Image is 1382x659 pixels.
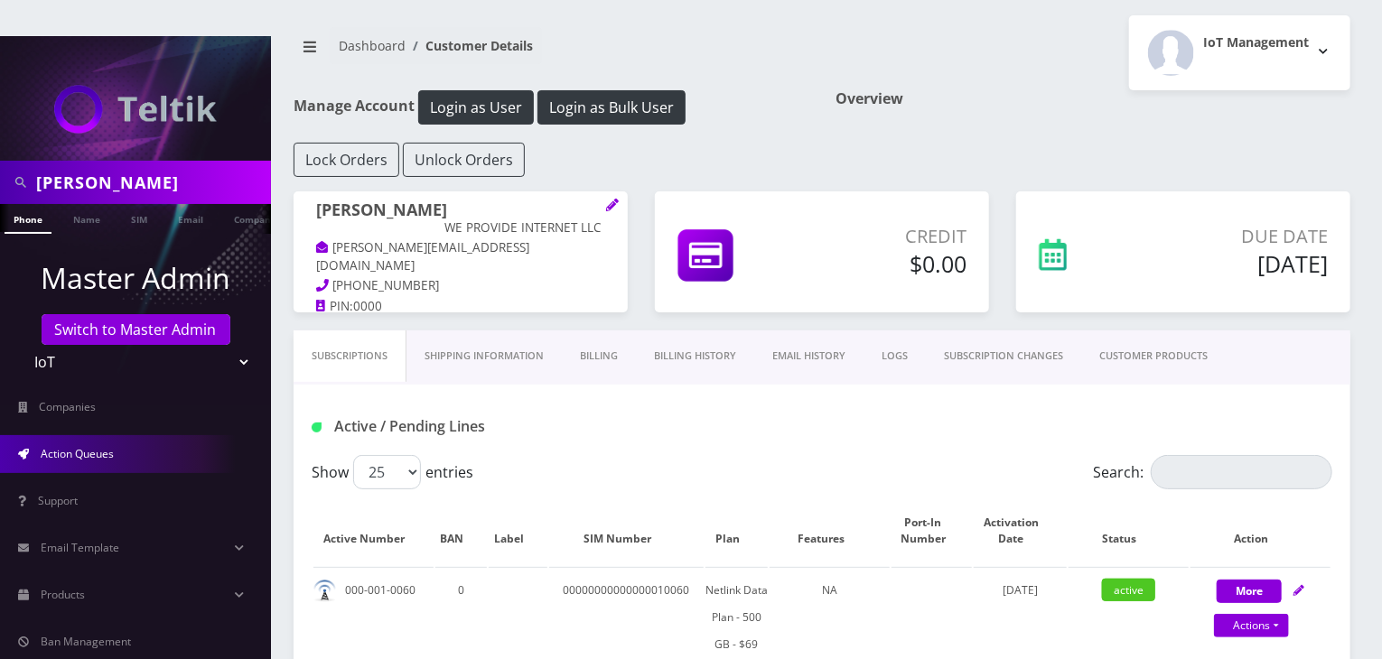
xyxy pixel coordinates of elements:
[5,204,51,234] a: Phone
[339,37,406,54] a: Dashboard
[974,497,1067,565] th: Activation Date: activate to sort column ascending
[1081,330,1226,382] a: CUSTOMER PRODUCTS
[1191,497,1331,565] th: Action: activate to sort column ascending
[1093,455,1332,489] label: Search:
[892,497,972,565] th: Port-In Number: activate to sort column ascending
[294,143,399,177] button: Lock Orders
[41,587,85,602] span: Products
[312,455,473,489] label: Show entries
[836,90,1350,107] h1: Overview
[403,143,525,177] button: Unlock Orders
[549,497,704,565] th: SIM Number: activate to sort column ascending
[122,204,156,232] a: SIM
[705,497,769,565] th: Plan: activate to sort column ascending
[1203,35,1309,51] h2: IoT Management
[406,36,533,55] li: Customer Details
[435,497,487,565] th: BAN: activate to sort column ascending
[1102,579,1155,601] span: active
[1217,580,1282,603] button: More
[312,422,322,432] img: Active / Pending Lines
[636,330,754,382] a: Billing History
[864,330,926,382] a: LOGS
[1069,497,1189,565] th: Status: activate to sort column ascending
[41,446,114,461] span: Action Queues
[316,298,353,316] a: PIN:
[406,330,562,382] a: Shipping Information
[294,90,808,125] h1: Manage Account
[562,330,636,382] a: Billing
[926,330,1081,382] a: SUBSCRIPTION CHANGES
[1129,15,1350,90] button: IoT Management
[64,204,109,232] a: Name
[537,90,686,125] button: Login as Bulk User
[38,493,78,508] span: Support
[353,455,421,489] select: Showentries
[225,204,285,232] a: Company
[294,330,406,382] a: Subscriptions
[312,418,634,435] h1: Active / Pending Lines
[444,220,605,237] p: WE PROVIDE INTERNET LLC
[809,250,966,277] h5: $0.00
[40,399,97,414] span: Companies
[1003,582,1038,598] span: [DATE]
[54,85,217,134] img: IoT
[41,540,119,555] span: Email Template
[1144,250,1328,277] h5: [DATE]
[36,165,266,200] input: Search in Company
[353,298,382,314] span: 0000
[754,330,864,382] a: EMAIL HISTORY
[333,277,440,293] span: [PHONE_NUMBER]
[313,497,434,565] th: Active Number: activate to sort column ascending
[42,314,230,345] a: Switch to Master Admin
[489,497,547,565] th: Label: activate to sort column ascending
[1144,223,1328,250] p: Due Date
[313,580,336,602] img: default.png
[316,239,530,275] a: [PERSON_NAME][EMAIL_ADDRESS][DOMAIN_NAME]
[316,200,605,238] h1: [PERSON_NAME]
[1214,614,1289,637] a: Actions
[169,204,212,232] a: Email
[1151,455,1332,489] input: Search:
[418,90,534,125] button: Login as User
[41,634,131,649] span: Ban Management
[294,27,808,79] nav: breadcrumb
[537,96,686,116] a: Login as Bulk User
[770,497,890,565] th: Features: activate to sort column ascending
[809,223,966,250] p: Credit
[415,96,537,116] a: Login as User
